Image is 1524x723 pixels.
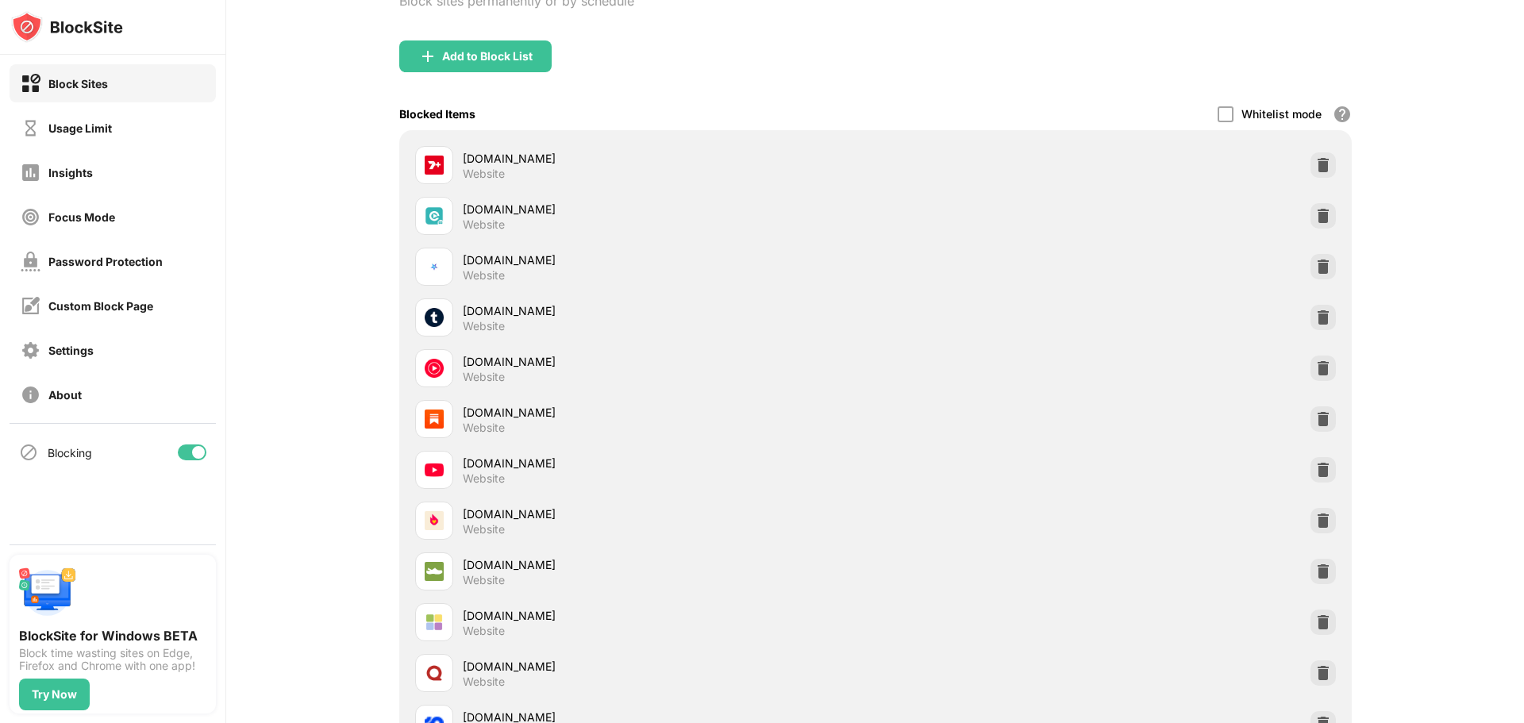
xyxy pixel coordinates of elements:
[463,573,505,587] div: Website
[19,647,206,672] div: Block time wasting sites on Edge, Firefox and Chrome with one app!
[21,296,40,316] img: customize-block-page-off.svg
[463,607,876,624] div: [DOMAIN_NAME]
[48,446,92,460] div: Blocking
[48,255,163,268] div: Password Protection
[21,163,40,183] img: insights-off.svg
[463,506,876,522] div: [DOMAIN_NAME]
[463,658,876,675] div: [DOMAIN_NAME]
[463,455,876,471] div: [DOMAIN_NAME]
[425,308,444,327] img: favicons
[19,564,76,621] img: push-desktop.svg
[463,268,505,283] div: Website
[425,359,444,378] img: favicons
[19,443,38,462] img: blocking-icon.svg
[425,410,444,429] img: favicons
[21,118,40,138] img: time-usage-off.svg
[463,624,505,638] div: Website
[425,613,444,632] img: favicons
[48,77,108,90] div: Block Sites
[442,50,533,63] div: Add to Block List
[463,319,505,333] div: Website
[48,121,112,135] div: Usage Limit
[1241,107,1322,121] div: Whitelist mode
[463,167,505,181] div: Website
[425,562,444,581] img: favicons
[425,460,444,479] img: favicons
[463,556,876,573] div: [DOMAIN_NAME]
[19,628,206,644] div: BlockSite for Windows BETA
[32,688,77,701] div: Try Now
[463,302,876,319] div: [DOMAIN_NAME]
[21,207,40,227] img: focus-off.svg
[463,201,876,217] div: [DOMAIN_NAME]
[399,107,475,121] div: Blocked Items
[463,404,876,421] div: [DOMAIN_NAME]
[425,663,444,683] img: favicons
[425,511,444,530] img: favicons
[463,252,876,268] div: [DOMAIN_NAME]
[48,388,82,402] div: About
[48,344,94,357] div: Settings
[463,471,505,486] div: Website
[11,11,123,43] img: logo-blocksite.svg
[21,74,40,94] img: block-on.svg
[463,370,505,384] div: Website
[463,421,505,435] div: Website
[48,210,115,224] div: Focus Mode
[463,675,505,689] div: Website
[463,150,876,167] div: [DOMAIN_NAME]
[425,156,444,175] img: favicons
[463,217,505,232] div: Website
[21,340,40,360] img: settings-off.svg
[463,522,505,536] div: Website
[48,299,153,313] div: Custom Block Page
[21,252,40,271] img: password-protection-off.svg
[21,385,40,405] img: about-off.svg
[425,206,444,225] img: favicons
[463,353,876,370] div: [DOMAIN_NAME]
[425,257,444,276] img: favicons
[48,166,93,179] div: Insights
